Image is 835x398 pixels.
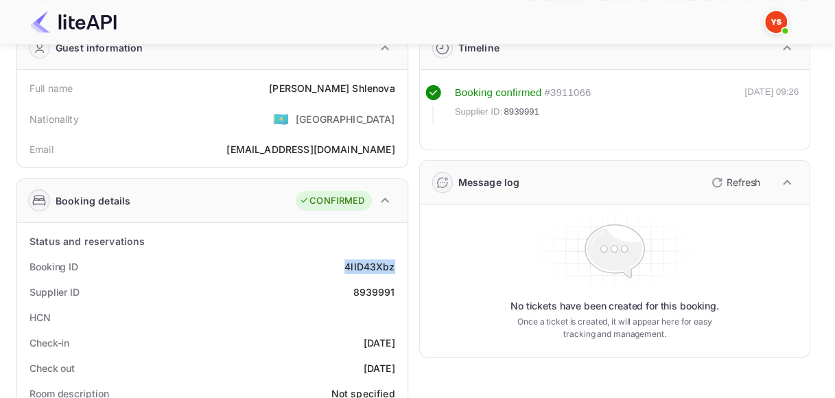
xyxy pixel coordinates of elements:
button: Refresh [703,172,766,194]
div: [DATE] [364,336,395,350]
p: Once a ticket is created, it will appear here for easy tracking and management. [510,316,719,340]
div: Email [30,142,54,156]
div: Nationality [30,112,79,126]
div: Message log [458,175,520,189]
img: Yandex Support [765,11,787,33]
div: Status and reservations [30,234,145,248]
div: [DATE] 09:26 [744,85,799,125]
div: Supplier ID [30,285,80,299]
p: No tickets have been created for this booking. [510,299,719,313]
div: Booking confirmed [455,85,542,101]
div: HCN [30,310,51,325]
span: Supplier ID: [455,105,503,119]
div: Guest information [56,40,143,55]
div: CONFIRMED [299,194,364,208]
div: Booking details [56,194,130,208]
div: Check out [30,361,75,375]
div: Timeline [458,40,499,55]
div: Booking ID [30,259,78,274]
div: 4lID43Xbz [344,259,395,274]
div: 8939991 [353,285,395,299]
div: Full name [30,81,73,95]
div: [PERSON_NAME] Shlenova [269,81,395,95]
div: Check-in [30,336,69,350]
img: LiteAPI Logo [30,11,117,33]
div: [DATE] [364,361,395,375]
p: Refresh [727,175,760,189]
div: [GEOGRAPHIC_DATA] [296,112,395,126]
span: United States [273,106,289,131]
span: 8939991 [504,105,539,119]
div: [EMAIL_ADDRESS][DOMAIN_NAME] [226,142,395,156]
div: # 3911066 [544,85,591,101]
